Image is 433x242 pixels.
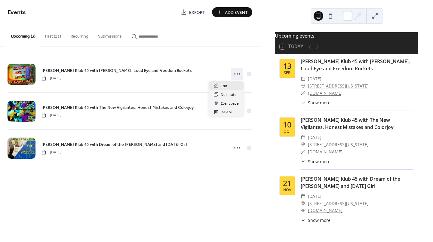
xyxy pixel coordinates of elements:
a: [PERSON_NAME] Klub 45 with Dream of the [PERSON_NAME] and [DATE] Girl [301,176,400,189]
span: [PERSON_NAME] Klub 45 with [PERSON_NAME], Loud Eye and Freedom Rockets [41,68,192,74]
span: [DATE] [41,113,62,118]
span: Show more [308,100,330,106]
span: [DATE] [308,75,321,82]
span: [DATE] [308,193,321,200]
div: ​ [301,82,306,90]
span: [PERSON_NAME] Klub 45 with Dream of the [PERSON_NAME] and [DATE] Girl [41,142,187,148]
span: [DATE] [308,134,321,141]
span: [STREET_ADDRESS][US_STATE] [308,141,369,148]
button: Submissions [93,24,127,46]
div: ​ [301,141,306,148]
span: Events [8,7,26,18]
button: Past (21) [40,24,66,46]
a: [STREET_ADDRESS][US_STATE] [308,82,369,90]
button: Add Event [212,7,252,17]
div: ​ [301,200,306,207]
a: [DOMAIN_NAME] [308,90,342,96]
div: 21 [283,179,291,187]
div: ​ [301,100,306,106]
span: [DATE] [41,76,62,81]
div: ​ [301,134,306,141]
div: Upcoming events [275,32,418,39]
div: Oct [284,130,291,133]
a: [DOMAIN_NAME] [308,207,342,213]
div: ​ [301,207,306,214]
a: Export [176,7,210,17]
div: 13 [283,62,291,70]
div: 10 [283,121,291,128]
span: Show more [308,158,330,165]
a: [PERSON_NAME] Klub 45 with Dream of the [PERSON_NAME] and [DATE] Girl [41,141,187,148]
div: ​ [301,148,306,155]
div: ​ [301,193,306,200]
div: Nov [283,188,291,192]
button: Upcoming (3) [6,24,40,46]
div: Sep [284,71,290,75]
button: ​Show more [301,158,330,165]
span: [STREET_ADDRESS][US_STATE] [308,200,369,207]
div: ​ [301,217,306,223]
span: Duplicate [221,92,237,98]
a: [PERSON_NAME] Klub 45 with The New Vigilantes, Honest Mistakes and Colorjoy [301,117,394,130]
div: ​ [301,75,306,82]
span: Add Event [225,9,248,16]
a: [DOMAIN_NAME] [308,149,342,155]
a: [PERSON_NAME] Klub 45 with The New Vigilantes, Honest Mistakes and Colorjoy [41,104,194,111]
button: ​Show more [301,100,330,106]
span: [DATE] [41,150,62,155]
span: [PERSON_NAME] Klub 45 with The New Vigilantes, Honest Mistakes and Colorjoy [41,105,194,111]
button: ​Show more [301,217,330,223]
span: Edit [221,83,227,89]
a: [PERSON_NAME] Klub 45 with [PERSON_NAME], Loud Eye and Freedom Rockets [41,67,192,74]
span: Event page [221,100,239,107]
button: Recurring [66,24,93,46]
span: Export [189,9,205,16]
div: ​ [301,158,306,165]
span: Show more [308,217,330,223]
div: ​ [301,90,306,97]
a: [PERSON_NAME] Klub 45 with [PERSON_NAME], Loud Eye and Freedom Rockets [301,58,410,72]
span: Delete [221,109,232,115]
